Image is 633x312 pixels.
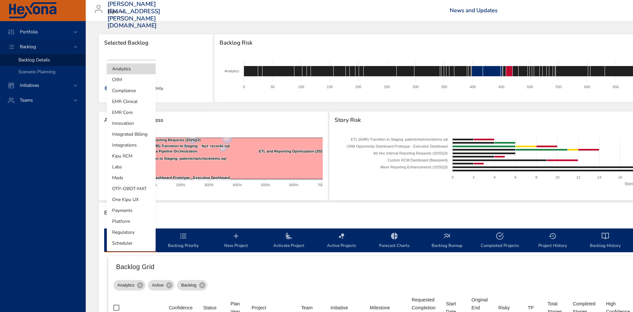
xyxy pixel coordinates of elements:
li: One Kipu UX [107,194,156,205]
li: EMR Core [107,107,156,118]
li: OTP-OBOT-MAT [107,183,156,194]
li: Integrations [107,140,156,151]
li: Kipu RCM [107,151,156,161]
li: CRM [107,74,156,85]
li: Regulatory [107,227,156,238]
li: Analytics [107,63,156,74]
li: Labs [107,161,156,172]
li: Meds [107,172,156,183]
li: Compliance [107,85,156,96]
li: EMR Clinical [107,96,156,107]
li: Platform [107,216,156,227]
li: Innovation [107,118,156,129]
li: Payments [107,205,156,216]
li: Scheduler [107,238,156,249]
li: Integrated Billing [107,129,156,140]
